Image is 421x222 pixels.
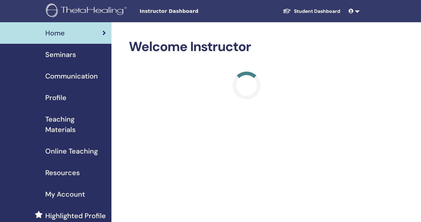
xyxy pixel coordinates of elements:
[283,8,291,14] img: graduation-cap-white.svg
[45,71,98,81] span: Communication
[45,146,98,156] span: Online Teaching
[140,8,244,15] span: Instructor Dashboard
[45,28,65,38] span: Home
[45,92,67,103] span: Profile
[45,167,80,178] span: Resources
[46,3,129,19] img: logo.png
[45,189,85,199] span: My Account
[129,39,365,55] h2: Welcome Instructor
[45,211,106,221] span: Highlighted Profile
[45,49,76,60] span: Seminars
[45,114,106,135] span: Teaching Materials
[277,5,346,18] a: Student Dashboard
